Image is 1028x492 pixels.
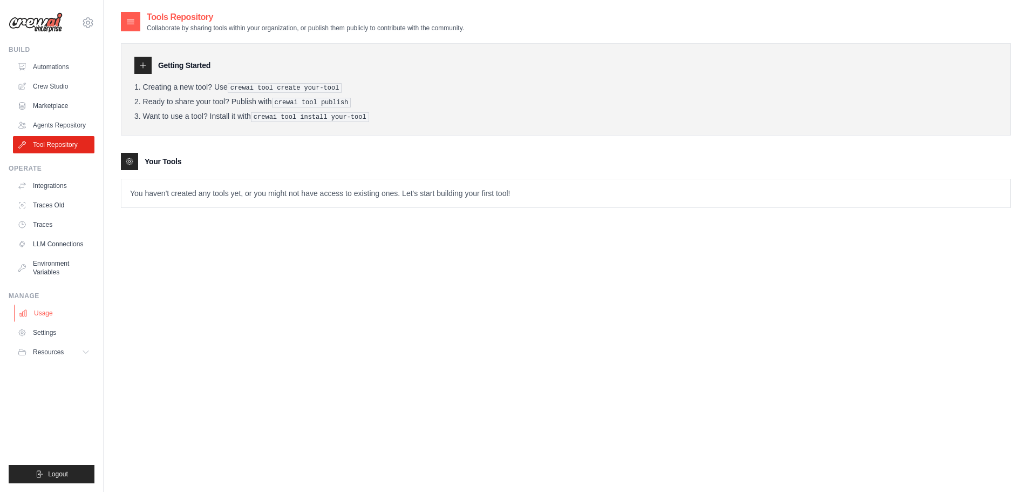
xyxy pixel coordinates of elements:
[13,136,94,153] a: Tool Repository
[13,343,94,361] button: Resources
[145,156,181,167] h3: Your Tools
[13,255,94,281] a: Environment Variables
[134,97,997,107] li: Ready to share your tool? Publish with
[13,78,94,95] a: Crew Studio
[9,465,94,483] button: Logout
[13,117,94,134] a: Agents Repository
[13,324,94,341] a: Settings
[272,98,351,107] pre: crewai tool publish
[134,112,997,122] li: Want to use a tool? Install it with
[14,305,96,322] a: Usage
[9,164,94,173] div: Operate
[33,348,64,356] span: Resources
[13,197,94,214] a: Traces Old
[13,97,94,114] a: Marketplace
[134,83,997,93] li: Creating a new tool? Use
[9,12,63,33] img: Logo
[147,24,464,32] p: Collaborate by sharing tools within your organization, or publish them publicly to contribute wit...
[13,177,94,194] a: Integrations
[251,112,369,122] pre: crewai tool install your-tool
[9,292,94,300] div: Manage
[48,470,68,478] span: Logout
[158,60,210,71] h3: Getting Started
[13,58,94,76] a: Automations
[121,179,1010,207] p: You haven't created any tools yet, or you might not have access to existing ones. Let's start bui...
[13,235,94,253] a: LLM Connections
[13,216,94,233] a: Traces
[9,45,94,54] div: Build
[147,11,464,24] h2: Tools Repository
[228,83,342,93] pre: crewai tool create your-tool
